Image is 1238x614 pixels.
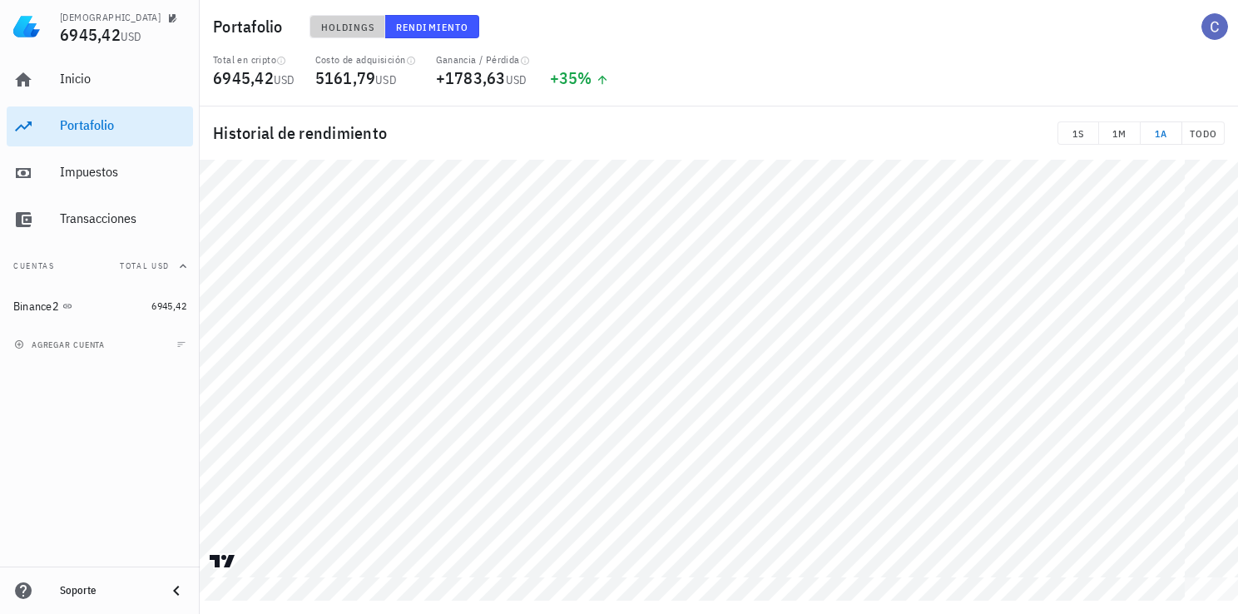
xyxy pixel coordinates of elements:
[60,210,186,226] div: Transacciones
[7,60,193,100] a: Inicio
[60,584,153,597] div: Soporte
[315,67,376,89] span: 5161,79
[17,339,105,350] span: agregar cuenta
[395,21,468,33] span: Rendimiento
[7,286,193,326] a: Binance2 6945,42
[1106,127,1133,140] span: 1M
[60,117,186,133] div: Portafolio
[213,67,274,89] span: 6945,42
[7,246,193,286] button: CuentasTotal USD
[577,67,592,89] span: %
[550,70,609,87] div: +35
[1201,13,1228,40] div: avatar
[1189,127,1217,140] span: TODO
[375,72,397,87] span: USD
[1065,127,1092,140] span: 1S
[13,13,40,40] img: LedgiFi
[1057,121,1099,145] button: 1S
[13,300,59,314] div: Binance2
[506,72,527,87] span: USD
[436,53,530,67] div: Ganancia / Pérdida
[213,13,290,40] h1: Portafolio
[213,53,295,67] div: Total en cripto
[7,200,193,240] a: Transacciones
[10,336,112,353] button: agregar cuenta
[315,53,416,67] div: Costo de adquisición
[200,106,1238,160] div: Historial de rendimiento
[309,15,386,38] button: Holdings
[436,67,506,89] span: +1783,63
[60,71,186,87] div: Inicio
[60,23,121,46] span: 6945,42
[1147,127,1175,140] span: 1A
[121,29,142,44] span: USD
[60,164,186,180] div: Impuestos
[274,72,295,87] span: USD
[208,553,237,569] a: Charting by TradingView
[1182,121,1225,145] button: TODO
[320,21,375,33] span: Holdings
[60,11,161,24] div: [DEMOGRAPHIC_DATA]
[1141,121,1182,145] button: 1A
[7,153,193,193] a: Impuestos
[1099,121,1141,145] button: 1M
[385,15,479,38] button: Rendimiento
[7,106,193,146] a: Portafolio
[120,260,170,271] span: Total USD
[151,300,186,312] span: 6945,42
